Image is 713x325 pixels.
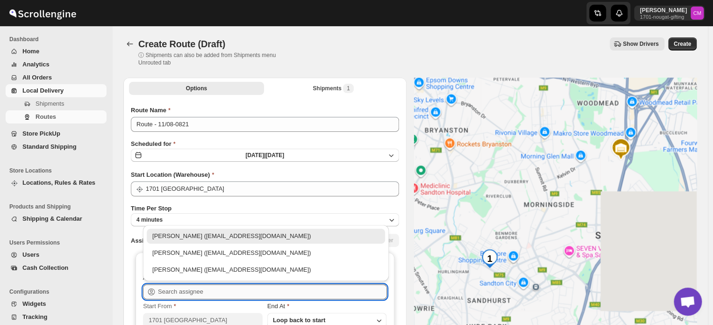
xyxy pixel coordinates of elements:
span: Assign to [131,237,158,244]
span: Show Drivers [623,40,659,48]
button: Routes [6,110,107,123]
a: Open chat [674,288,702,316]
span: All Orders [22,74,52,81]
input: Search location [146,181,399,196]
span: Local Delivery [22,87,64,94]
span: Home [22,48,39,55]
span: Analytics [22,61,50,68]
span: Dashboard [9,36,107,43]
button: [DATE]|[DATE] [131,149,399,162]
button: Routes [123,37,136,51]
div: 1 [480,249,499,268]
div: Shipments [313,84,353,93]
button: Analytics [6,58,107,71]
button: All Route Options [129,82,264,95]
span: Configurations [9,288,107,296]
span: [DATE] | [245,152,265,159]
div: [PERSON_NAME] ([EMAIL_ADDRESS][DOMAIN_NAME]) [152,231,379,241]
span: Start From [143,303,171,310]
span: Store Locations [9,167,107,174]
button: Locations, Rules & Rates [6,176,107,189]
span: [DATE] [265,152,284,159]
text: CM [693,10,701,16]
button: Tracking [6,311,107,324]
button: Users [6,248,107,261]
li: Percy Maleto (deliveriesby1701@gmail.com) [143,244,389,260]
span: 4 minutes [136,216,163,224]
button: Selected Shipments [266,82,401,95]
span: Widgets [22,300,46,307]
span: 1 [347,85,350,92]
span: Tracking [22,313,47,320]
span: Cleo Moyo [691,7,704,20]
button: User menu [634,6,705,21]
p: ⓘ Shipments can also be added from Shipments menu Unrouted tab [138,51,290,66]
button: Shipments [6,97,107,110]
span: Start Location (Warehouse) [131,171,210,178]
span: Shipments [36,100,64,107]
span: Scheduled for [131,140,171,147]
span: Create Route (Draft) [138,39,225,49]
button: Widgets [6,297,107,311]
span: Options [186,85,207,92]
button: All Orders [6,71,107,84]
div: [PERSON_NAME] ([EMAIL_ADDRESS][DOMAIN_NAME]) [152,265,379,274]
span: Shipping & Calendar [22,215,82,222]
button: Create [668,37,697,51]
div: End At [267,302,387,311]
input: Eg: Bengaluru Route [131,117,399,132]
span: Cash Collection [22,264,68,271]
input: Search assignee [158,284,387,299]
span: Loop back to start [273,317,326,324]
span: Users Permissions [9,239,107,246]
span: Time Per Stop [131,205,171,212]
button: Home [6,45,107,58]
button: 4 minutes [131,213,399,226]
img: ScrollEngine [7,1,78,25]
span: Routes [36,113,56,120]
button: Shipping & Calendar [6,212,107,225]
span: Store PickUp [22,130,60,137]
p: [PERSON_NAME] [640,7,687,14]
span: Standard Shipping [22,143,77,150]
span: Products and Shipping [9,203,107,210]
span: Users [22,251,39,258]
button: Show Drivers [610,37,664,51]
button: Cash Collection [6,261,107,274]
li: Nick Scher (store@1701luxury.com) [143,229,389,244]
span: Route Name [131,107,166,114]
p: 1701-nougat-gifting [640,14,687,20]
span: Locations, Rules & Rates [22,179,95,186]
span: Create [674,40,691,48]
div: [PERSON_NAME] ([EMAIL_ADDRESS][DOMAIN_NAME]) [152,248,379,258]
li: Cleo Moyo (1701jhb@gmail.com) [143,260,389,277]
